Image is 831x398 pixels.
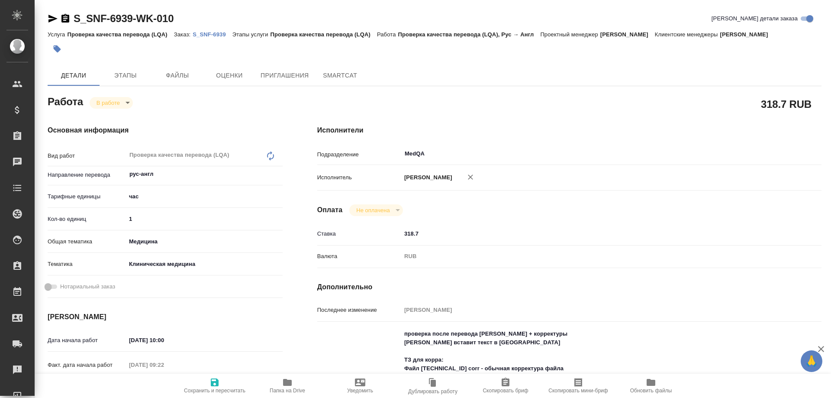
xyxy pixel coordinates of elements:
[60,282,115,291] span: Нотариальный заказ
[401,304,779,316] input: Пустое поле
[615,374,687,398] button: Обновить файлы
[53,70,94,81] span: Детали
[48,361,126,369] p: Факт. дата начала работ
[48,237,126,246] p: Общая тематика
[469,374,542,398] button: Скопировать бриф
[720,31,774,38] p: [PERSON_NAME]
[48,171,126,179] p: Направление перевода
[126,189,283,204] div: час
[48,260,126,269] p: Тематика
[540,31,600,38] p: Проектный менеджер
[317,173,401,182] p: Исполнитель
[271,31,377,38] p: Проверка качества перевода (LQA)
[542,374,615,398] button: Скопировать мини-бриф
[232,31,271,38] p: Этапы услуги
[317,150,401,159] p: Подразделение
[270,388,305,394] span: Папка на Drive
[324,374,396,398] button: Уведомить
[48,152,126,160] p: Вид работ
[48,192,126,201] p: Тарифные единицы
[408,388,457,395] span: Дублировать работу
[483,388,528,394] span: Скопировать бриф
[261,70,309,81] span: Приглашения
[775,153,776,155] button: Open
[804,352,819,370] span: 🙏
[48,312,283,322] h4: [PERSON_NAME]
[60,13,71,24] button: Скопировать ссылку
[712,14,798,23] span: [PERSON_NAME] детали заказа
[347,388,373,394] span: Уведомить
[48,215,126,223] p: Кол-во единиц
[317,230,401,238] p: Ставка
[655,31,720,38] p: Клиентские менеджеры
[396,374,469,398] button: Дублировать работу
[761,97,812,111] h2: 318.7 RUB
[278,173,280,175] button: Open
[401,173,452,182] p: [PERSON_NAME]
[317,125,821,136] h4: Исполнители
[67,31,174,38] p: Проверка качества перевода (LQA)
[317,205,343,215] h4: Оплата
[126,257,283,272] div: Клиническая медицина
[90,97,133,109] div: В работе
[319,70,361,81] span: SmartCat
[600,31,655,38] p: [PERSON_NAME]
[398,31,541,38] p: Проверка качества перевода (LQA), Рус → Англ
[209,70,250,81] span: Оценки
[174,31,193,38] p: Заказ:
[74,13,174,24] a: S_SNF-6939-WK-010
[193,31,232,38] p: S_SNF-6939
[48,31,67,38] p: Услуга
[157,70,198,81] span: Файлы
[126,234,283,249] div: Медицина
[193,30,232,38] a: S_SNF-6939
[317,252,401,261] p: Валюта
[317,282,821,292] h4: Дополнительно
[178,374,251,398] button: Сохранить и пересчитать
[48,336,126,345] p: Дата начала работ
[548,388,608,394] span: Скопировать мини-бриф
[354,207,392,214] button: Не оплачена
[401,249,779,264] div: RUB
[461,168,480,187] button: Удалить исполнителя
[251,374,324,398] button: Папка на Drive
[377,31,398,38] p: Работа
[105,70,146,81] span: Этапы
[126,213,283,225] input: ✎ Введи что-нибудь
[48,125,283,136] h4: Основная информация
[126,334,202,346] input: ✎ Введи что-нибудь
[48,13,58,24] button: Скопировать ссылку для ЯМессенджера
[317,306,401,314] p: Последнее изменение
[349,204,403,216] div: В работе
[801,350,822,372] button: 🙏
[401,227,779,240] input: ✎ Введи что-нибудь
[630,388,672,394] span: Обновить файлы
[48,93,83,109] h2: Работа
[48,39,67,58] button: Добавить тэг
[184,388,245,394] span: Сохранить и пересчитать
[94,99,122,107] button: В работе
[126,359,202,371] input: Пустое поле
